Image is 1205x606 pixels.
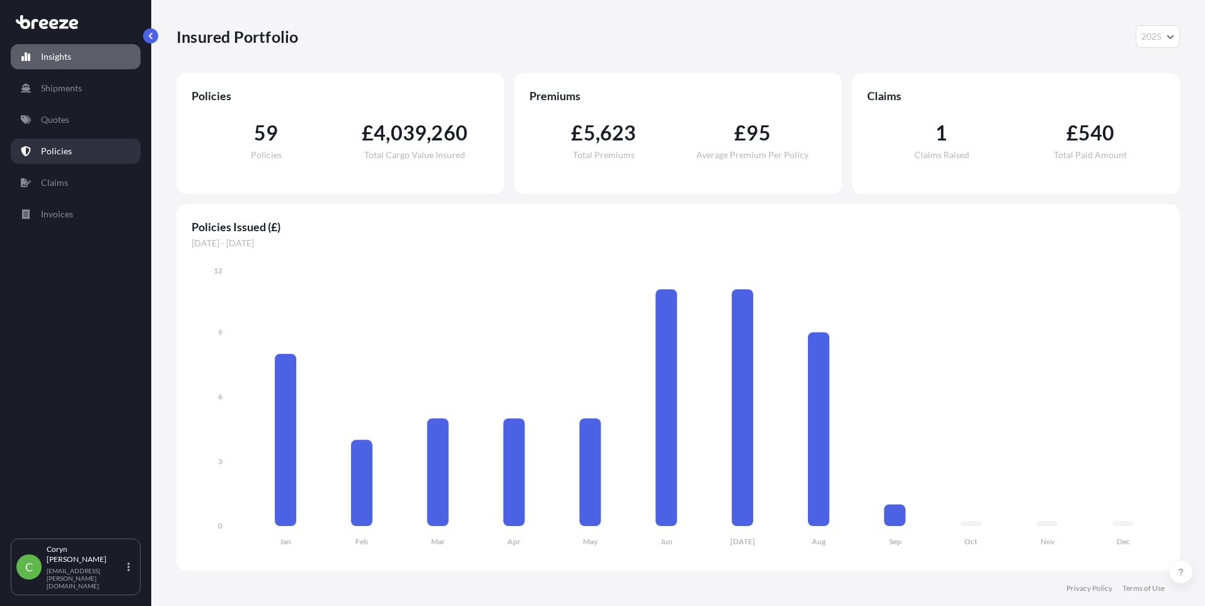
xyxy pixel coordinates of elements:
span: 039 [391,123,427,143]
span: 260 [431,123,468,143]
a: Insights [11,44,141,69]
span: £ [734,123,746,143]
span: Total Premiums [573,151,635,159]
span: Total Paid Amount [1054,151,1127,159]
p: [EMAIL_ADDRESS][PERSON_NAME][DOMAIN_NAME] [47,567,125,590]
tspan: 6 [218,392,222,401]
tspan: Feb [355,537,368,546]
tspan: [DATE] [730,537,755,546]
tspan: May [583,537,598,546]
tspan: Dec [1117,537,1130,546]
a: Quotes [11,107,141,132]
tspan: 0 [218,521,222,530]
tspan: Oct [964,537,977,546]
span: Policies [251,151,282,159]
span: Total Cargo Value Insured [364,151,465,159]
span: , [386,123,390,143]
tspan: 9 [218,328,222,337]
tspan: Sep [889,537,901,546]
p: Invoices [41,208,73,220]
tspan: Mar [431,537,445,546]
span: 2025 [1141,30,1162,43]
tspan: Jan [280,537,291,546]
span: Average Premium Per Policy [696,151,809,159]
tspan: 12 [214,266,222,275]
span: 623 [600,123,637,143]
span: 4 [374,123,386,143]
span: Premiums [529,88,827,103]
span: £ [362,123,374,143]
a: Invoices [11,202,141,227]
span: £ [1066,123,1078,143]
span: Claims [867,88,1165,103]
button: Year Selector [1136,25,1180,48]
a: Policies [11,139,141,164]
span: [DATE] - [DATE] [192,237,1165,249]
span: 1 [935,123,947,143]
p: Shipments [41,82,82,94]
span: Policies Issued (£) [192,219,1165,234]
tspan: Nov [1041,537,1055,546]
p: Insights [41,50,71,63]
tspan: Aug [812,537,826,546]
tspan: Jun [660,537,672,546]
span: 540 [1078,123,1115,143]
span: 59 [254,123,278,143]
a: Terms of Use [1122,583,1165,593]
tspan: Apr [507,537,521,546]
span: Policies [192,88,489,103]
a: Privacy Policy [1066,583,1112,593]
span: , [596,123,600,143]
span: 95 [746,123,770,143]
span: 5 [584,123,596,143]
span: £ [571,123,583,143]
p: Insured Portfolio [176,26,298,47]
span: C [25,561,33,573]
span: , [427,123,431,143]
p: Policies [41,145,72,157]
p: Claims [41,176,68,189]
a: Claims [11,170,141,195]
p: Coryn [PERSON_NAME] [47,544,125,564]
tspan: 3 [218,457,222,466]
a: Shipments [11,76,141,101]
span: Claims Raised [914,151,969,159]
p: Quotes [41,113,69,126]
